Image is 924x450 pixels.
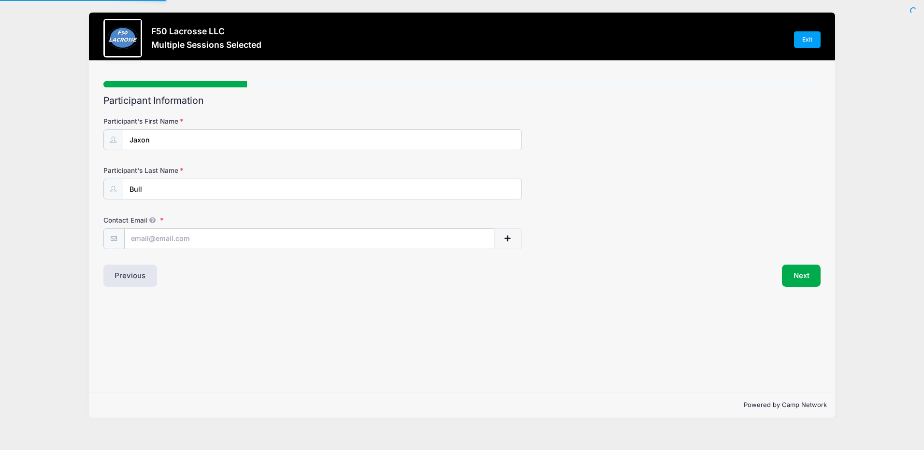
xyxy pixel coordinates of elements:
[151,26,261,36] h3: F50 Lacrosse LLC
[123,129,522,150] input: Participant's First Name
[103,265,158,287] button: Previous
[147,216,159,224] span: We will send confirmations, payment reminders, and custom email messages to each address listed. ...
[103,116,343,126] label: Participant's First Name
[151,40,261,50] h3: Multiple Sessions Selected
[103,95,821,106] h2: Participant Information
[794,31,821,48] a: Exit
[123,179,522,199] input: Participant's Last Name
[782,265,821,287] button: Next
[97,400,827,410] p: Powered by Camp Network
[124,228,494,249] input: email@email.com
[103,166,343,175] label: Participant's Last Name
[103,215,343,225] label: Contact Email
